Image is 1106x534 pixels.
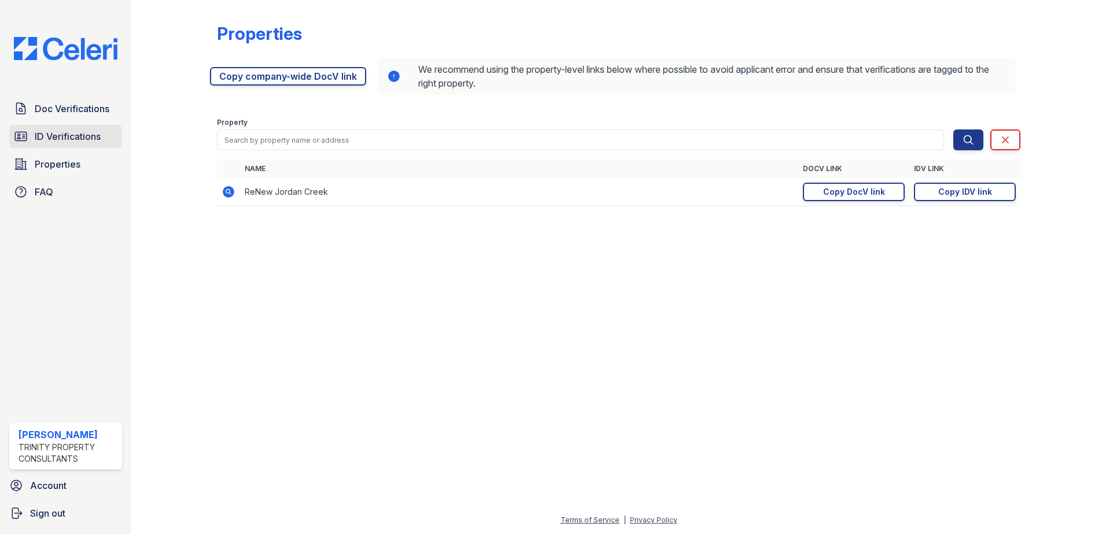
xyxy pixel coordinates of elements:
div: We recommend using the property-level links below where possible to avoid applicant error and ens... [378,58,1016,95]
a: Account [5,474,127,497]
a: ID Verifications [9,125,122,148]
span: Account [30,479,67,492]
th: DocV Link [798,160,909,178]
div: [PERSON_NAME] [19,428,117,442]
div: Copy DocV link [823,186,885,198]
a: FAQ [9,180,122,203]
a: Doc Verifications [9,97,122,120]
span: ID Verifications [35,129,101,143]
a: Copy DocV link [803,183,905,201]
a: Privacy Policy [630,516,677,524]
img: CE_Logo_Blue-a8612792a0a2168367f1c8372b55b34899dd931a85d93a1a3d3e32e68fde9ad4.png [5,37,127,60]
div: | [624,516,626,524]
a: Terms of Service [561,516,620,524]
span: Doc Verifications [35,102,109,116]
th: Name [240,160,798,178]
div: Copy IDV link [938,186,992,198]
a: Properties [9,153,122,176]
div: Trinity Property Consultants [19,442,117,465]
th: IDV Link [909,160,1020,178]
label: Property [217,118,248,127]
a: Copy IDV link [914,183,1016,201]
a: Sign out [5,502,127,525]
span: Sign out [30,506,65,520]
input: Search by property name or address [217,129,944,150]
span: FAQ [35,185,53,199]
a: Copy company-wide DocV link [210,67,366,86]
span: Properties [35,157,80,171]
td: ReNew Jordan Creek [240,178,798,206]
div: Properties [217,23,302,44]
